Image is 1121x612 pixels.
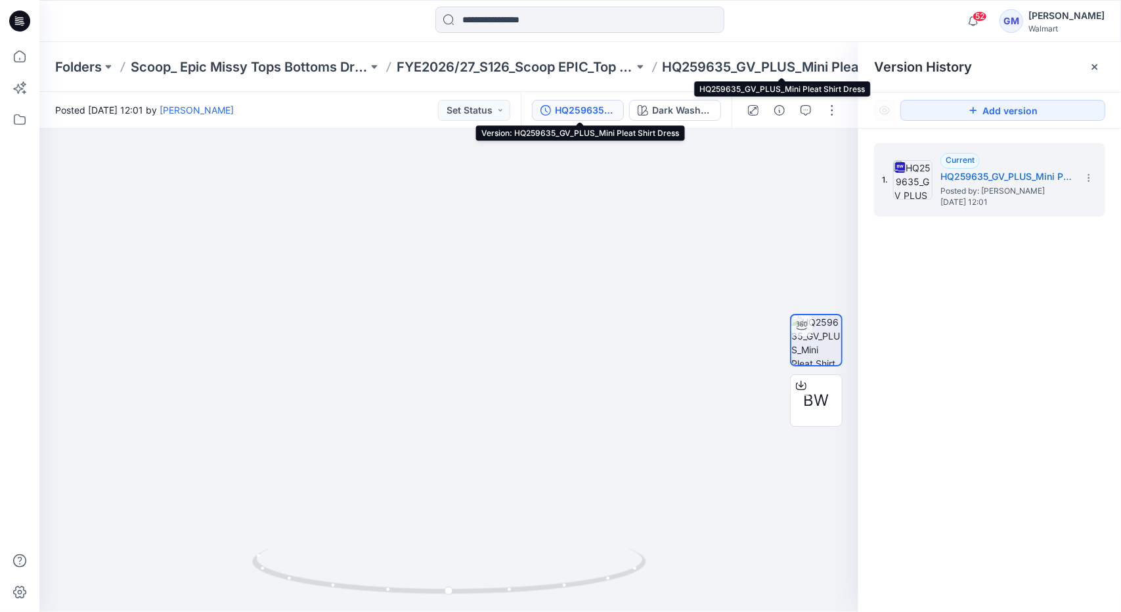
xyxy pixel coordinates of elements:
[532,100,624,121] button: HQ259635_GV_PLUS_Mini Pleat Shirt Dress
[131,58,368,76] a: Scoop_ Epic Missy Tops Bottoms Dress
[940,169,1072,185] h5: HQ259635_GV_PLUS_Mini Pleat Shirt Dress
[791,315,841,365] img: HQ259635_GV_PLUS_Mini Pleat Shirt Dress
[940,198,1072,207] span: [DATE] 12:01
[946,155,975,165] span: Current
[397,58,634,76] a: FYE2026/27_S126_Scoop EPIC_Top & Bottom
[940,185,1072,198] span: Posted by: Gayan Mahawithanalage
[900,100,1105,121] button: Add version
[1028,24,1105,33] div: Walmart
[804,389,829,412] span: BW
[1000,9,1023,33] div: GM
[1089,62,1100,72] button: Close
[1028,8,1105,24] div: [PERSON_NAME]
[629,100,721,121] button: Dark Wash_Denim
[55,58,102,76] a: Folders
[893,160,933,200] img: HQ259635_GV_PLUS_Mini Pleat Shirt Dress
[874,100,895,121] button: Show Hidden Versions
[160,104,234,116] a: [PERSON_NAME]
[663,58,900,76] p: HQ259635_GV_PLUS_Mini Pleat Shirt Dress
[555,103,615,118] div: HQ259635_GV_PLUS_Mini Pleat Shirt Dress
[55,103,234,117] span: Posted [DATE] 12:01 by
[769,100,790,121] button: Details
[973,11,987,22] span: 52
[102,23,797,612] img: eyJhbGciOiJIUzI1NiIsImtpZCI6IjAiLCJzbHQiOiJzZXMiLCJ0eXAiOiJKV1QifQ.eyJkYXRhIjp7InR5cGUiOiJzdG9yYW...
[882,174,888,186] span: 1.
[874,59,972,75] span: Version History
[652,103,713,118] div: Dark Wash_Denim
